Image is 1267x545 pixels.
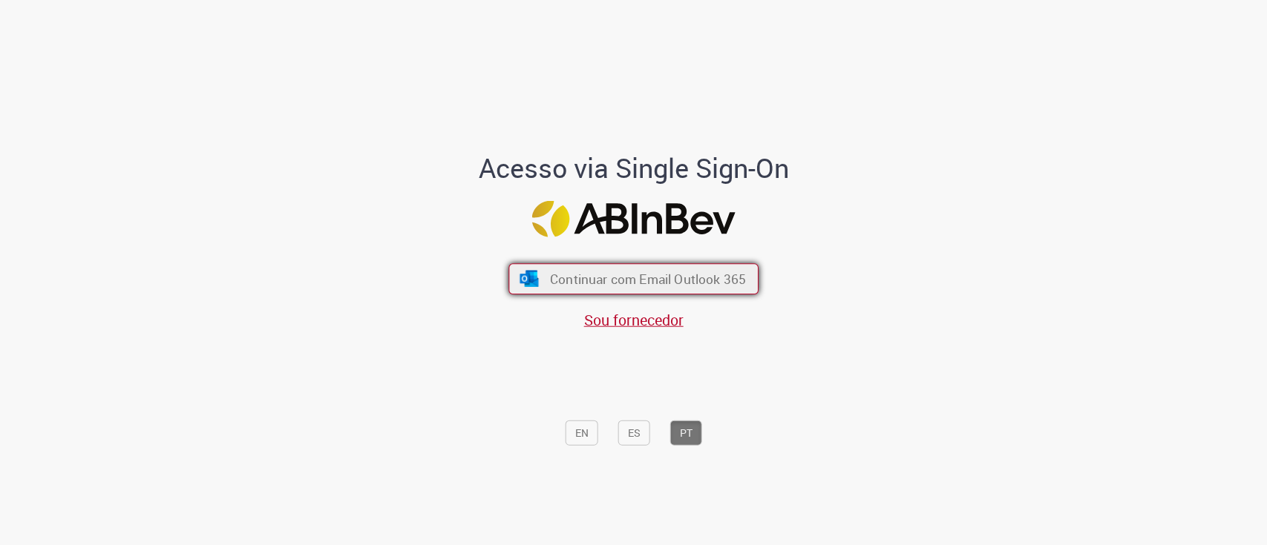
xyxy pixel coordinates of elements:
[508,263,759,294] button: ícone Azure/Microsoft 360 Continuar com Email Outlook 365
[566,420,598,446] button: EN
[618,420,650,446] button: ES
[670,420,702,446] button: PT
[518,271,540,287] img: ícone Azure/Microsoft 360
[428,153,839,183] h1: Acesso via Single Sign-On
[584,310,684,330] a: Sou fornecedor
[532,201,736,237] img: Logo ABInBev
[550,270,746,287] span: Continuar com Email Outlook 365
